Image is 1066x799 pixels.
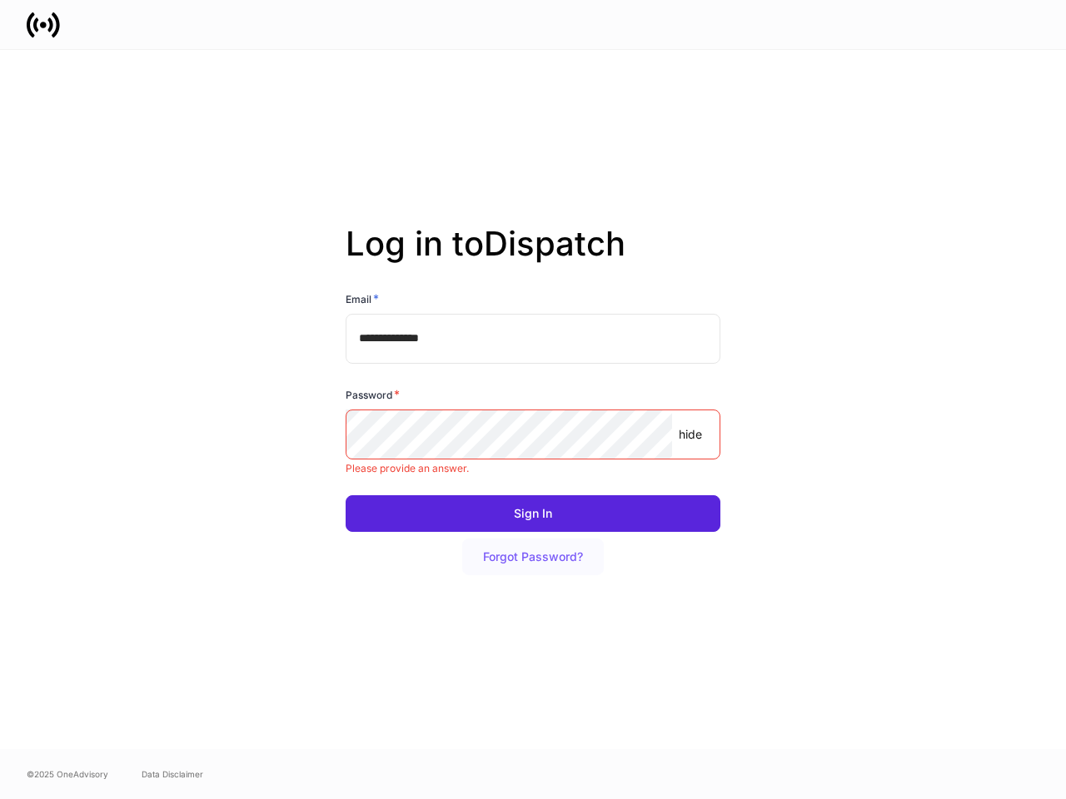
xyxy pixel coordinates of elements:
[346,386,400,403] h6: Password
[346,224,720,290] h2: Log in to Dispatch
[462,538,604,575] button: Forgot Password?
[27,767,108,781] span: © 2025 OneAdvisory
[346,495,720,532] button: Sign In
[142,767,203,781] a: Data Disclaimer
[514,508,552,519] div: Sign In
[483,551,583,563] div: Forgot Password?
[346,290,379,307] h6: Email
[346,462,720,475] p: Please provide an answer.
[679,426,702,443] p: hide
